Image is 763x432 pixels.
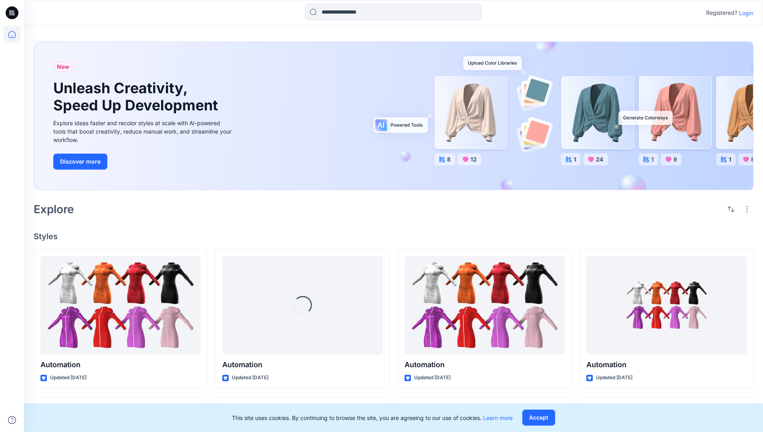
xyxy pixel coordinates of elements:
span: New [57,62,69,72]
p: Login [739,9,753,17]
p: Updated [DATE] [50,374,87,382]
h1: Unleash Creativity, Speed Up Development [53,80,221,114]
button: Discover more [53,154,107,170]
a: Automation [586,256,747,355]
p: Automation [586,359,747,370]
a: Discover more [53,154,234,170]
h4: Styles [34,232,753,241]
h2: Explore [34,203,74,216]
p: Updated [DATE] [232,374,268,382]
p: Automation [405,359,565,370]
p: Automation [40,359,201,370]
p: Updated [DATE] [414,374,451,382]
a: Automation [405,256,565,355]
a: Learn more [483,414,513,421]
button: Accept [522,410,555,426]
p: Updated [DATE] [596,374,632,382]
p: Automation [222,359,383,370]
p: This site uses cookies. By continuing to browse the site, you are agreeing to our use of cookies. [232,414,513,422]
p: Registered? [706,8,737,18]
div: Explore ideas faster and recolor styles at scale with AI-powered tools that boost creativity, red... [53,119,234,144]
a: Automation [40,256,201,355]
